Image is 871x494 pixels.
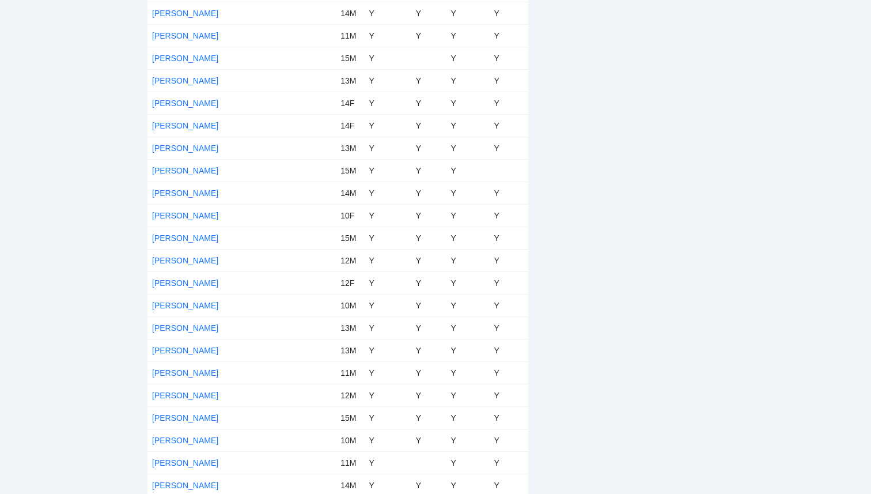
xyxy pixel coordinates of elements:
td: Y [364,2,411,24]
td: Y [364,114,411,137]
td: 14F [336,92,364,114]
td: 12M [336,249,364,271]
td: Y [490,384,529,406]
td: 15M [336,159,364,182]
a: [PERSON_NAME] [152,481,218,490]
td: Y [364,69,411,92]
td: Y [364,294,411,316]
a: [PERSON_NAME] [152,368,218,378]
td: Y [446,271,490,294]
td: 11M [336,24,364,47]
td: Y [411,227,446,249]
td: 11M [336,361,364,384]
td: Y [490,429,529,451]
td: Y [446,114,490,137]
td: 13M [336,339,364,361]
td: Y [364,159,411,182]
td: Y [364,249,411,271]
td: Y [490,316,529,339]
a: [PERSON_NAME] [152,188,218,198]
td: Y [446,249,490,271]
a: [PERSON_NAME] [152,278,218,288]
td: Y [490,271,529,294]
td: Y [490,339,529,361]
td: 14M [336,2,364,24]
a: [PERSON_NAME] [152,99,218,108]
td: Y [446,294,490,316]
td: 13M [336,69,364,92]
td: Y [446,429,490,451]
td: Y [490,182,529,204]
a: [PERSON_NAME] [152,31,218,40]
td: 15M [336,47,364,69]
a: [PERSON_NAME] [152,256,218,265]
td: Y [446,406,490,429]
td: Y [411,316,446,339]
td: Y [490,361,529,384]
td: 10F [336,204,364,227]
a: [PERSON_NAME] [152,121,218,130]
a: [PERSON_NAME] [152,54,218,63]
a: [PERSON_NAME] [152,413,218,423]
td: 13M [336,137,364,159]
td: Y [446,384,490,406]
td: Y [490,137,529,159]
td: Y [446,47,490,69]
td: Y [364,182,411,204]
td: Y [411,249,446,271]
a: [PERSON_NAME] [152,166,218,175]
td: Y [364,227,411,249]
td: Y [446,182,490,204]
a: [PERSON_NAME] [152,211,218,220]
td: 14M [336,182,364,204]
td: Y [490,204,529,227]
td: Y [411,92,446,114]
td: Y [364,339,411,361]
a: [PERSON_NAME] [152,301,218,310]
td: Y [364,384,411,406]
td: Y [446,159,490,182]
a: [PERSON_NAME] [152,436,218,445]
td: Y [411,24,446,47]
td: Y [364,406,411,429]
td: 14F [336,114,364,137]
td: Y [364,92,411,114]
td: Y [411,182,446,204]
a: [PERSON_NAME] [152,144,218,153]
td: Y [490,69,529,92]
td: 10M [336,294,364,316]
td: Y [446,92,490,114]
td: Y [364,47,411,69]
td: Y [490,47,529,69]
a: [PERSON_NAME] [152,458,218,467]
td: Y [411,159,446,182]
td: Y [364,429,411,451]
td: Y [364,24,411,47]
td: Y [364,361,411,384]
td: Y [490,249,529,271]
td: Y [446,69,490,92]
td: Y [490,114,529,137]
td: Y [411,361,446,384]
td: Y [490,92,529,114]
td: Y [411,137,446,159]
td: Y [411,294,446,316]
td: Y [446,227,490,249]
td: 12M [336,384,364,406]
a: [PERSON_NAME] [152,233,218,243]
td: 10M [336,429,364,451]
a: [PERSON_NAME] [152,346,218,355]
td: Y [364,271,411,294]
td: Y [411,384,446,406]
a: [PERSON_NAME] [152,391,218,400]
td: Y [446,137,490,159]
td: Y [411,2,446,24]
a: [PERSON_NAME] [152,9,218,18]
td: 11M [336,451,364,474]
td: 15M [336,406,364,429]
a: [PERSON_NAME] [152,323,218,333]
td: Y [411,271,446,294]
td: Y [364,451,411,474]
td: Y [411,339,446,361]
td: Y [411,69,446,92]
